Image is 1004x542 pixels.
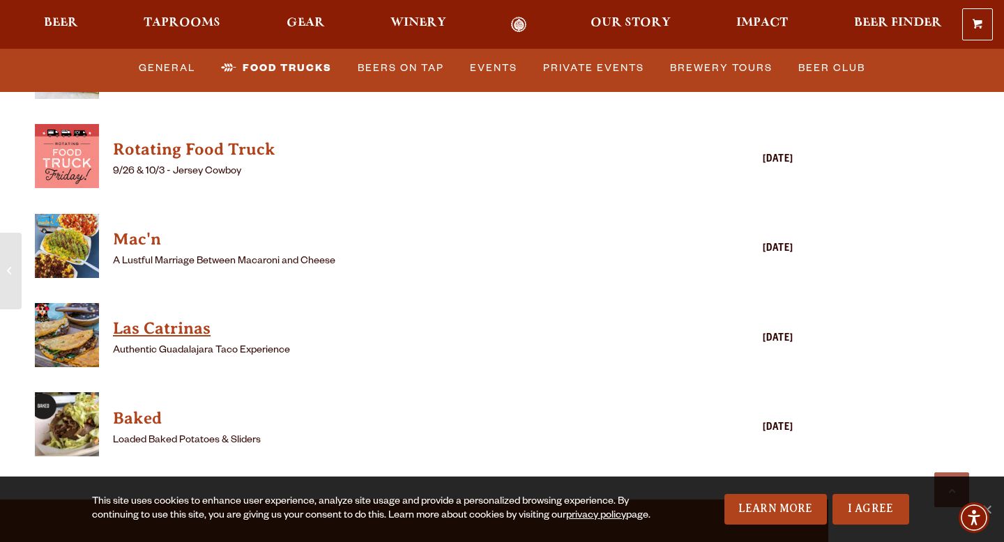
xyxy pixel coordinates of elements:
div: [DATE] [682,152,793,169]
a: View Las Catrinas details (opens in a new window) [113,315,675,343]
a: Private Events [538,52,650,84]
a: Scroll to top [934,472,969,507]
a: View Baked details (opens in a new window) [113,405,675,433]
h4: Mac'n [113,229,675,251]
p: Authentic Guadalajara Taco Experience [113,343,675,359]
a: Food Trucks [215,52,337,84]
span: Winery [390,17,446,29]
a: View Rotating Food Truck details (opens in a new window) [35,124,99,196]
a: Beer Finder [845,17,951,33]
a: Beer [35,17,87,33]
span: Taprooms [144,17,220,29]
a: Brewery Tours [664,52,778,84]
span: Impact [736,17,788,29]
a: Beer Club [793,52,871,84]
a: Winery [381,17,455,33]
a: Learn More [724,494,827,525]
a: Events [464,52,523,84]
span: Beer Finder [854,17,942,29]
span: Beer [44,17,78,29]
a: I Agree [832,494,909,525]
img: thumbnail food truck [35,303,99,367]
p: 9/26 & 10/3 - Jersey Cowboy [113,164,675,180]
a: Impact [727,17,797,33]
img: thumbnail food truck [35,124,99,188]
a: Beers on Tap [352,52,450,84]
img: thumbnail food truck [35,214,99,278]
p: Loaded Baked Potatoes & Sliders [113,433,675,449]
a: Odell Home [493,17,545,33]
a: Our Story [581,17,680,33]
img: thumbnail food truck [35,392,99,456]
h4: Las Catrinas [113,318,675,340]
a: Gear [277,17,334,33]
a: privacy policy [566,511,626,522]
span: Our Story [591,17,671,29]
div: This site uses cookies to enhance user experience, analyze site usage and provide a personalized ... [92,495,653,523]
a: View Las Catrinas details (opens in a new window) [35,303,99,375]
div: Accessibility Menu [959,502,989,533]
a: View Mac'n details (opens in a new window) [35,214,99,286]
a: Taprooms [135,17,229,33]
div: [DATE] [682,420,793,437]
div: [DATE] [682,241,793,258]
h4: Rotating Food Truck [113,139,675,161]
p: A Lustful Marriage Between Macaroni and Cheese [113,254,675,270]
a: General [133,52,201,84]
a: View Mac'n details (opens in a new window) [113,226,675,254]
a: View Baked details (opens in a new window) [35,392,99,464]
div: [DATE] [682,331,793,348]
a: View Rotating Food Truck details (opens in a new window) [113,136,675,164]
span: Gear [287,17,325,29]
h4: Baked [113,408,675,430]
